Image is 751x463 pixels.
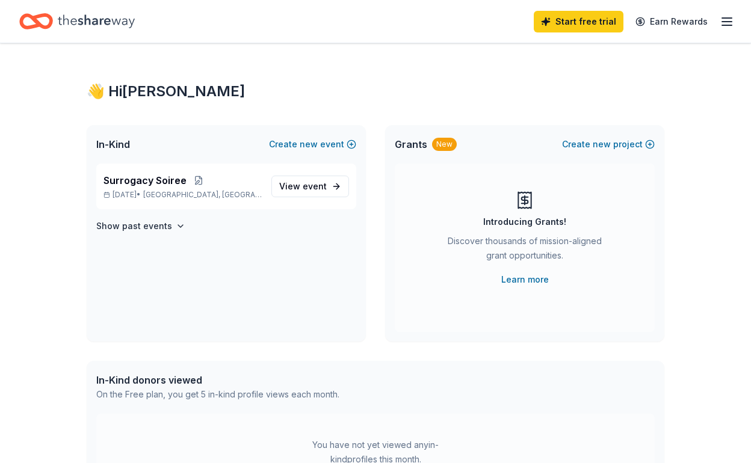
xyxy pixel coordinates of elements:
[279,179,327,194] span: View
[534,11,623,32] a: Start free trial
[104,190,262,200] p: [DATE] •
[300,137,318,152] span: new
[628,11,715,32] a: Earn Rewards
[143,190,262,200] span: [GEOGRAPHIC_DATA], [GEOGRAPHIC_DATA]
[104,173,187,188] span: Surrogacy Soiree
[443,234,607,268] div: Discover thousands of mission-aligned grant opportunities.
[501,272,549,287] a: Learn more
[432,138,457,151] div: New
[19,7,135,35] a: Home
[96,387,339,402] div: On the Free plan, you get 5 in-kind profile views each month.
[87,82,664,101] div: 👋 Hi [PERSON_NAME]
[96,373,339,387] div: In-Kind donors viewed
[96,219,185,233] button: Show past events
[483,215,566,229] div: Introducing Grants!
[303,181,327,191] span: event
[96,219,172,233] h4: Show past events
[593,137,611,152] span: new
[269,137,356,152] button: Createnewevent
[271,176,349,197] a: View event
[96,137,130,152] span: In-Kind
[395,137,427,152] span: Grants
[562,137,655,152] button: Createnewproject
